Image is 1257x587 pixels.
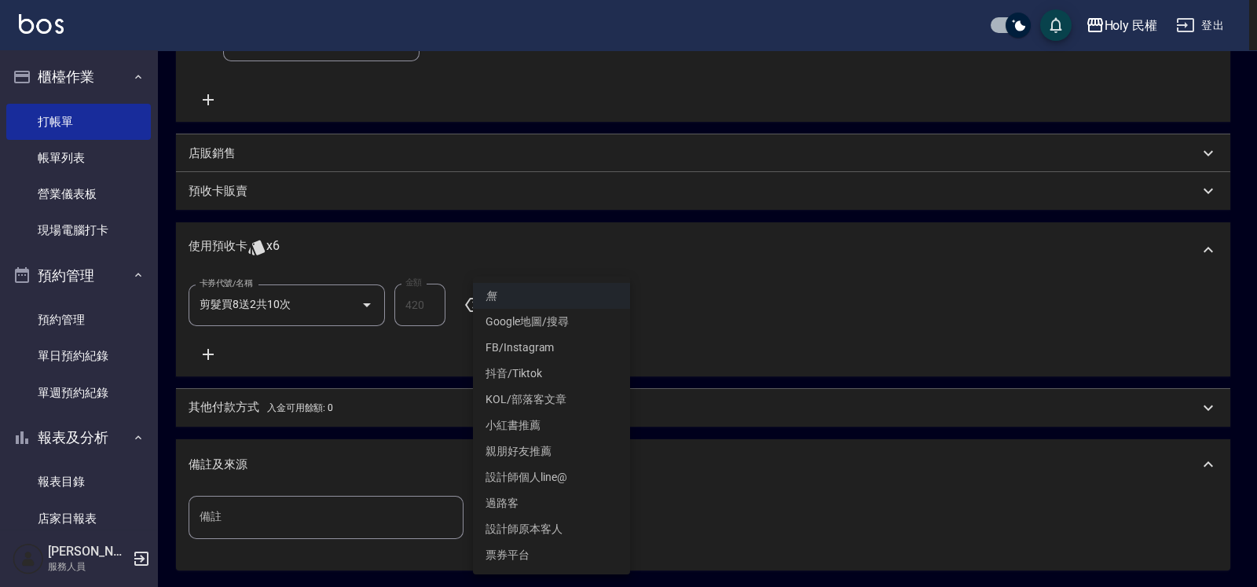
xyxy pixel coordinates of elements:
[473,387,630,413] li: KOL/部落客文章
[473,413,630,438] li: 小紅書推薦
[473,309,630,335] li: Google地圖/搜尋
[473,464,630,490] li: 設計師個人line@
[473,438,630,464] li: 親朋好友推薦
[473,361,630,387] li: 抖音/Tiktok
[486,288,497,304] em: 無
[473,516,630,542] li: 設計師原本客人
[473,542,630,568] li: 票券平台
[473,490,630,516] li: 過路客
[473,335,630,361] li: FB/Instagram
